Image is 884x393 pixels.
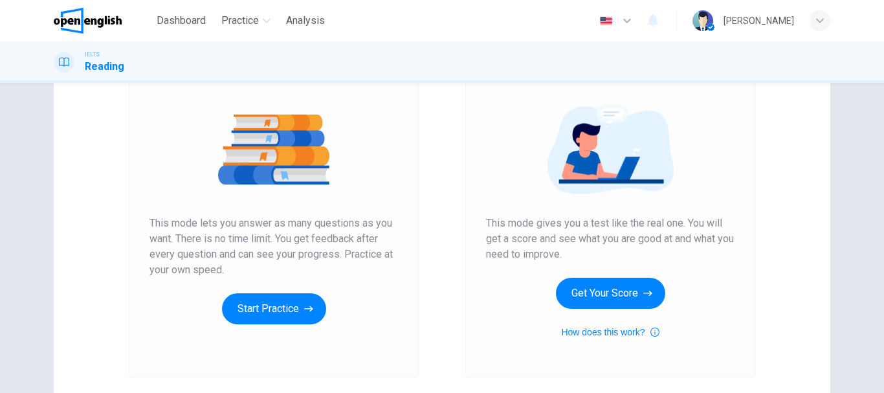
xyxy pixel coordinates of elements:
span: Analysis [286,13,325,28]
span: IELTS [85,50,100,59]
span: This mode lets you answer as many questions as you want. There is no time limit. You get feedback... [149,216,398,278]
img: en [598,16,614,26]
div: [PERSON_NAME] [724,13,794,28]
span: This mode gives you a test like the real one. You will get a score and see what you are good at a... [486,216,735,262]
span: Dashboard [157,13,206,28]
button: Dashboard [151,9,211,32]
button: Analysis [281,9,330,32]
button: How does this work? [561,324,659,340]
span: Practice [221,13,259,28]
button: Practice [216,9,276,32]
h1: Reading [85,59,124,74]
a: OpenEnglish logo [54,8,151,34]
img: OpenEnglish logo [54,8,122,34]
button: Get Your Score [556,278,665,309]
img: Profile picture [692,10,713,31]
button: Start Practice [222,293,326,324]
